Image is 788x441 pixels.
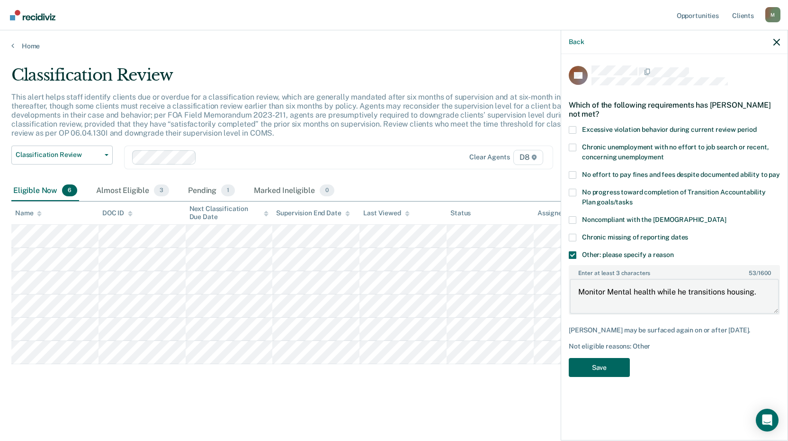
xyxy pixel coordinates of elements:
span: 6 [62,184,77,197]
span: Noncompliant with the [DEMOGRAPHIC_DATA] [582,216,726,223]
div: Last Viewed [363,209,409,217]
div: Classification Review [11,65,602,92]
div: DOC ID [102,209,133,217]
div: Status [450,209,471,217]
span: Classification Review [16,151,101,159]
div: Clear agents [469,153,510,161]
span: 0 [320,184,334,197]
span: No progress toward completion of Transition Accountability Plan goals/tasks [582,188,766,206]
div: Name [15,209,42,217]
span: Chronic unemployment with no effort to job search or recent, concerning unemployment [582,143,769,161]
span: Other: please specify a reason [582,251,674,258]
div: Almost Eligible [94,181,171,202]
span: 53 [749,270,756,276]
span: Excessive violation behavior during current review period [582,126,757,133]
span: / 1600 [749,270,770,276]
label: Enter at least 3 characters [570,266,779,276]
div: Next Classification Due Date [189,205,269,221]
button: Save [569,358,630,377]
div: Open Intercom Messenger [756,409,779,432]
div: Assigned to [537,209,582,217]
button: Profile dropdown button [765,7,780,22]
div: Marked Ineligible [252,181,336,202]
span: 3 [154,184,169,197]
img: Recidiviz [10,10,55,20]
a: Home [11,42,777,50]
p: This alert helps staff identify clients due or overdue for a classification review, which are gen... [11,92,592,138]
span: D8 [513,150,543,165]
textarea: Monitor Mental health while he transitions housing. [570,279,779,314]
button: Back [569,38,584,46]
div: Which of the following requirements has [PERSON_NAME] not met? [569,93,780,126]
div: Pending [186,181,237,202]
div: Not eligible reasons: Other [569,342,780,350]
div: Supervision End Date [276,209,349,217]
span: No effort to pay fines and fees despite documented ability to pay [582,171,780,178]
span: Chronic missing of reporting dates [582,233,688,241]
span: 1 [221,184,235,197]
div: M [765,7,780,22]
div: Eligible Now [11,181,79,202]
div: [PERSON_NAME] may be surfaced again on or after [DATE]. [569,326,780,334]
